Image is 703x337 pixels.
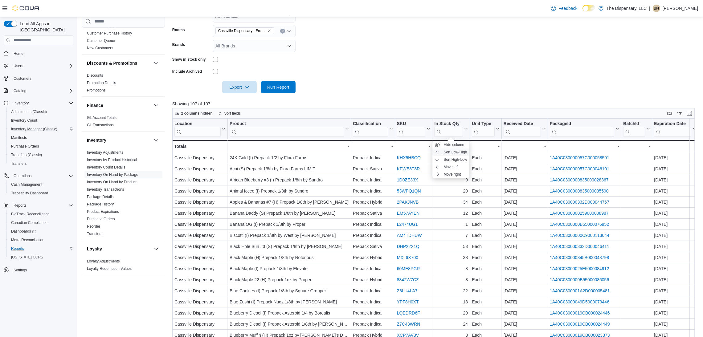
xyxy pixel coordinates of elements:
[434,187,468,195] div: 20
[663,5,698,12] p: [PERSON_NAME]
[397,177,418,182] a: 1D0ZE33X
[11,212,50,217] span: BioTrack Reconciliation
[353,154,393,161] div: Prepack Indica
[87,39,115,43] a: Customer Queue
[173,110,215,117] button: 2 columns hidden
[432,156,469,163] button: Sort High-Low
[230,121,349,136] button: Product
[654,176,696,184] div: [DATE]
[153,59,160,67] button: Discounts & Promotions
[353,176,393,184] div: Prepack Indica
[87,123,114,128] span: GL Transactions
[504,121,546,136] button: Received Date
[6,210,76,218] button: BioTrack Reconciliation
[432,141,469,148] button: Hide column
[9,181,73,188] span: Cash Management
[558,5,577,11] span: Feedback
[11,99,31,107] button: Inventory
[11,238,44,242] span: Metrc Reconciliation
[550,288,610,293] a: 1A40C0300001A2D000005481
[443,142,464,147] span: Hide column
[14,101,29,106] span: Inventory
[11,75,73,82] span: Customers
[87,224,100,229] a: Reorder
[174,165,226,173] div: Cassville Dispensary
[11,99,73,107] span: Inventory
[432,163,469,171] button: Move left
[504,165,546,173] div: [DATE]
[9,151,44,159] a: Transfers (Classic)
[6,236,76,244] button: Metrc Reconciliation
[397,121,426,127] div: SKU
[174,198,226,206] div: Cassville Dispensary
[82,72,165,96] div: Discounts & Promotions
[550,211,609,216] a: 1A40C0300000259000008987
[654,143,696,150] div: -
[1,172,76,180] button: Operations
[550,322,610,327] a: 1A40C03000019CB000024449
[87,88,106,93] span: Promotions
[222,81,257,93] button: Export
[623,121,650,136] button: BatchId
[6,227,76,236] a: Dashboards
[686,110,693,117] button: Enter fullscreen
[623,121,645,127] div: BatchId
[11,266,29,274] a: Settings
[11,161,27,166] span: Transfers
[1,49,76,58] button: Home
[6,244,76,253] button: Reports
[676,110,683,117] button: Display options
[654,121,691,127] div: Expiration Date
[11,62,26,70] button: Users
[1,74,76,83] button: Customers
[174,209,226,217] div: Cassville Dispensary
[12,5,40,11] img: Cova
[9,151,73,159] span: Transfers (Classic)
[11,144,39,149] span: Purchase Orders
[9,236,73,244] span: Metrc Reconciliation
[6,116,76,125] button: Inventory Count
[174,121,221,127] div: Location
[87,80,116,85] span: Promotion Details
[6,218,76,227] button: Canadian Compliance
[87,150,123,155] a: Inventory Adjustments
[582,5,595,11] input: Dark Mode
[87,209,119,214] a: Product Expirations
[654,5,659,12] span: BN
[9,245,27,252] a: Reports
[550,189,609,193] a: 1A40C0300000835000035590
[14,173,32,178] span: Operations
[397,299,419,304] a: YPF8H0XT
[11,266,73,274] span: Settings
[87,38,115,43] span: Customer Queue
[549,2,580,14] a: Feedback
[550,255,609,260] a: 1A40C030000345B000048798
[87,165,125,169] a: Inventory Count Details
[87,123,114,127] a: GL Transactions
[87,31,132,36] span: Customer Purchase History
[550,143,619,150] div: -
[87,88,106,92] a: Promotions
[87,180,137,184] a: Inventory On Hand by Product
[230,165,349,173] div: Acai (S) Prepack 1/8th by Flora Farms LIMIT
[14,51,23,56] span: Home
[432,148,469,156] button: Sort Low-High
[9,245,73,252] span: Reports
[550,222,609,227] a: 1A40C0300000B55000076952
[174,187,226,195] div: Cassville Dispensary
[550,166,609,171] a: 1A40C030000057C000046101
[9,254,73,261] span: Washington CCRS
[443,164,459,169] span: Move left
[550,233,609,238] a: 1A40C03000000C9000113044
[172,69,202,74] label: Include Archived
[87,116,116,120] a: GL Account Totals
[11,152,42,157] span: Transfers (Classic)
[9,254,46,261] a: [US_STATE] CCRS
[504,187,546,195] div: [DATE]
[397,121,431,136] button: SKU
[9,189,73,197] span: Traceabilty Dashboard
[9,108,73,116] span: Adjustments (Classic)
[11,118,37,123] span: Inventory Count
[6,142,76,151] button: Purchase Orders
[353,121,393,136] button: Classification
